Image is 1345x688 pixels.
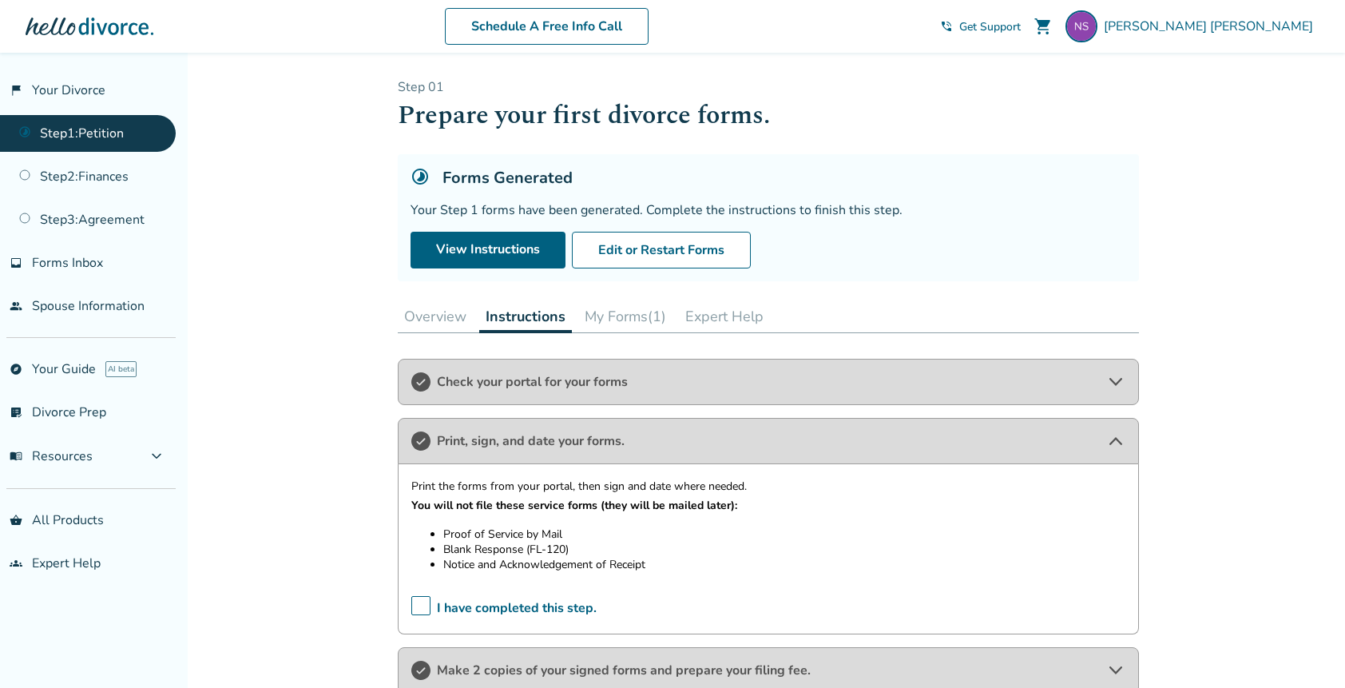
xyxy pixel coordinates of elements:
h1: Prepare your first divorce forms. [398,96,1139,135]
span: people [10,300,22,312]
div: Your Step 1 forms have been generated. Complete the instructions to finish this step. [411,201,1126,219]
span: inbox [10,257,22,269]
button: Edit or Restart Forms [572,232,751,268]
span: groups [10,557,22,570]
span: shopping_basket [10,514,22,527]
li: Blank Response (FL-120) [443,542,1125,557]
span: flag_2 [10,84,22,97]
li: Proof of Service by Mail [443,527,1125,542]
p: Step 0 1 [398,78,1139,96]
span: expand_more [147,447,166,466]
span: Forms Inbox [32,254,103,272]
h5: Forms Generated [442,167,573,189]
span: Check your portal for your forms [437,373,1100,391]
button: Expert Help [679,300,770,332]
span: shopping_cart [1034,17,1053,36]
img: ngentile@live.com [1065,10,1097,42]
a: Schedule A Free Info Call [445,8,649,45]
span: Print, sign, and date your forms. [437,432,1100,450]
p: Print the forms from your portal, then sign and date where needed. [411,477,1125,496]
span: list_alt_check [10,406,22,419]
button: My Forms(1) [578,300,672,332]
span: explore [10,363,22,376]
span: AI beta [105,361,137,377]
strong: You will not file these service forms (they will be mailed later): [411,498,737,513]
span: Get Support [959,19,1021,34]
button: Overview [398,300,473,332]
span: phone_in_talk [940,20,953,33]
li: Notice and Acknowledgement of Receipt [443,557,1125,572]
span: Resources [10,447,93,465]
a: phone_in_talkGet Support [940,19,1021,34]
span: Make 2 copies of your signed forms and prepare your filing fee. [437,662,1100,679]
a: View Instructions [411,232,565,268]
iframe: Chat Widget [1265,611,1345,688]
span: menu_book [10,450,22,463]
button: Instructions [479,300,572,333]
span: [PERSON_NAME] [PERSON_NAME] [1104,18,1319,35]
span: I have completed this step. [411,596,597,621]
